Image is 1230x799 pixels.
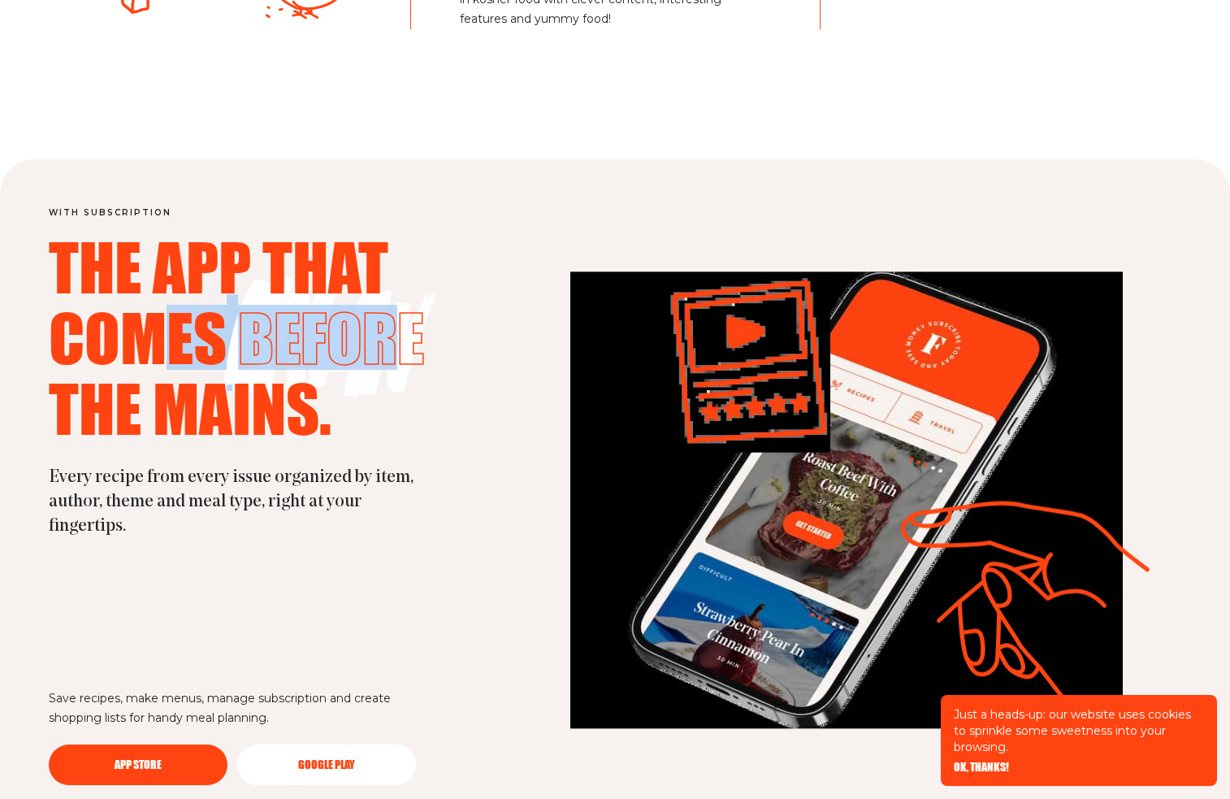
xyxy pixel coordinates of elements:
[668,276,830,453] img: finger pointing to the device
[570,271,1123,728] img: subscription
[954,762,1009,773] button: OK, THANKS!
[49,234,388,299] span: The app that
[49,466,422,539] h3: Every recipe from every issue organized by item, author, theme and meal type, right at your finge...
[49,376,331,441] span: the mains.
[298,759,355,771] span: Google Play
[237,745,416,785] a: Google Play
[954,706,1204,755] p: Just a heads-up: our website uses cookies to sprinkle some sweetness into your browsing.
[49,689,422,728] p: Save recipes, make menus, manage subscription and create shopping lists for handy meal planning.
[49,305,227,370] span: comes
[49,208,504,218] p: with subscription
[49,745,227,785] a: App Store
[115,759,162,771] span: App Store
[238,305,424,370] span: before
